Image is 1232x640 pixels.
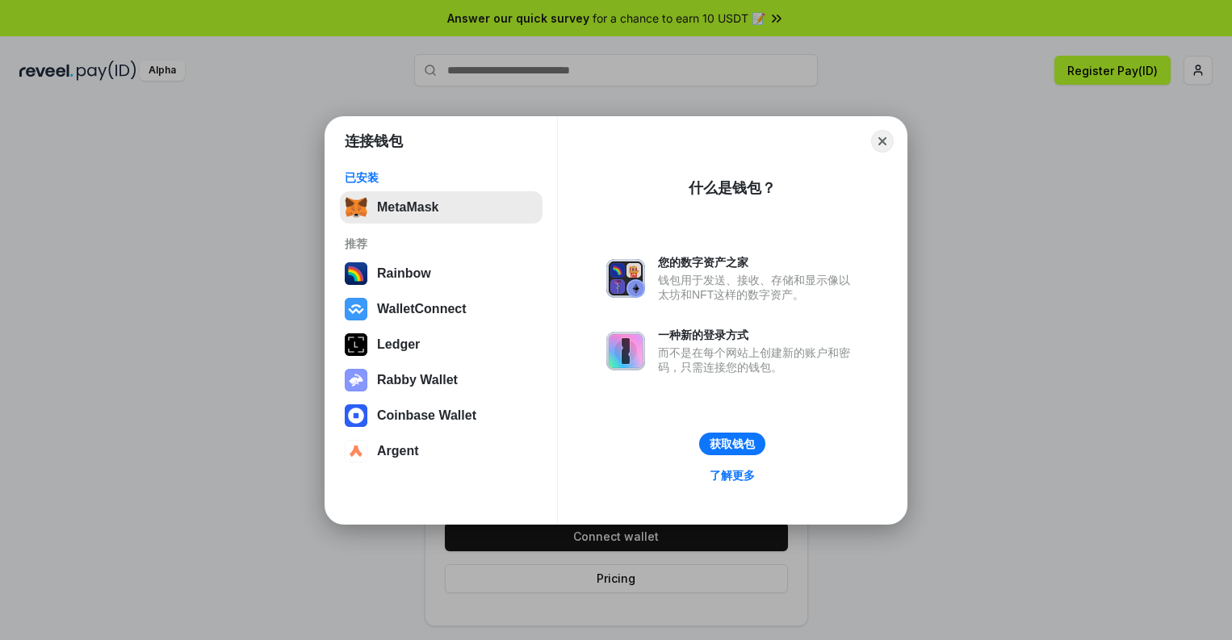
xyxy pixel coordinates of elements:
div: Argent [377,444,419,458]
div: 推荐 [345,236,538,251]
img: svg+xml,%3Csvg%20width%3D%2228%22%20height%3D%2228%22%20viewBox%3D%220%200%2028%2028%22%20fill%3D... [345,298,367,320]
div: 已安装 [345,170,538,185]
button: Argent [340,435,543,467]
div: Ledger [377,337,420,352]
button: Rainbow [340,257,543,290]
div: 而不是在每个网站上创建新的账户和密码，只需连接您的钱包。 [658,345,858,374]
button: Ledger [340,328,543,361]
img: svg+xml,%3Csvg%20width%3D%2228%22%20height%3D%2228%22%20viewBox%3D%220%200%2028%2028%22%20fill%3D... [345,404,367,427]
h1: 连接钱包 [345,132,403,151]
button: Coinbase Wallet [340,399,543,432]
div: Rainbow [377,266,431,281]
img: svg+xml,%3Csvg%20fill%3D%22none%22%20height%3D%2233%22%20viewBox%3D%220%200%2035%2033%22%20width%... [345,196,367,219]
img: svg+xml,%3Csvg%20xmlns%3D%22http%3A%2F%2Fwww.w3.org%2F2000%2Fsvg%22%20width%3D%2228%22%20height%3... [345,333,367,356]
button: 获取钱包 [699,433,765,455]
button: Close [871,130,894,153]
img: svg+xml,%3Csvg%20xmlns%3D%22http%3A%2F%2Fwww.w3.org%2F2000%2Fsvg%22%20fill%3D%22none%22%20viewBox... [606,259,645,298]
img: svg+xml,%3Csvg%20width%3D%2228%22%20height%3D%2228%22%20viewBox%3D%220%200%2028%2028%22%20fill%3D... [345,440,367,462]
div: WalletConnect [377,302,467,316]
div: Rabby Wallet [377,373,458,387]
div: 什么是钱包？ [689,178,776,198]
img: svg+xml,%3Csvg%20xmlns%3D%22http%3A%2F%2Fwww.w3.org%2F2000%2Fsvg%22%20fill%3D%22none%22%20viewBox... [345,369,367,391]
div: 您的数字资产之家 [658,255,858,270]
button: WalletConnect [340,293,543,325]
img: svg+xml,%3Csvg%20xmlns%3D%22http%3A%2F%2Fwww.w3.org%2F2000%2Fsvg%22%20fill%3D%22none%22%20viewBox... [606,332,645,370]
button: MetaMask [340,191,543,224]
div: 了解更多 [710,468,755,483]
div: 获取钱包 [710,437,755,451]
img: svg+xml,%3Csvg%20width%3D%22120%22%20height%3D%22120%22%20viewBox%3D%220%200%20120%20120%22%20fil... [345,262,367,285]
a: 了解更多 [700,465,765,486]
div: 一种新的登录方式 [658,328,858,342]
div: MetaMask [377,200,438,215]
div: 钱包用于发送、接收、存储和显示像以太坊和NFT这样的数字资产。 [658,273,858,302]
div: Coinbase Wallet [377,408,476,423]
button: Rabby Wallet [340,364,543,396]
